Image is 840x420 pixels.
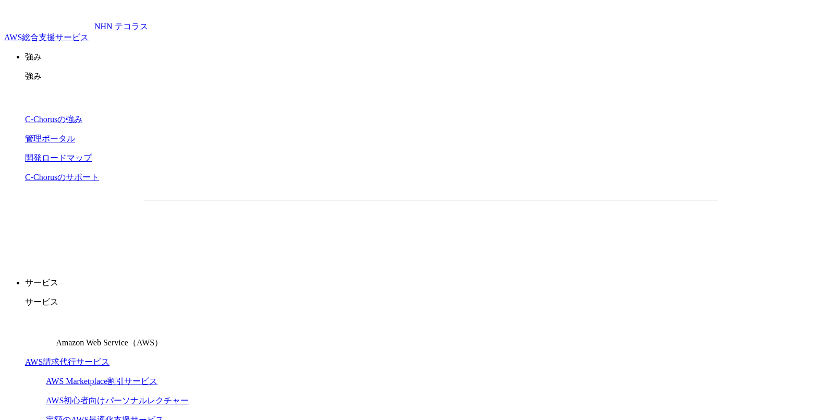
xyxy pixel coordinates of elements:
span: Amazon Web Service（AWS） [56,338,163,347]
a: 管理ポータル [25,134,75,143]
p: サービス [25,278,836,289]
a: AWS総合支援サービス C-Chorus NHN テコラスAWS総合支援サービス [4,22,148,42]
p: 強み [25,52,836,63]
a: C-Chorusの強み [25,115,82,124]
a: 資料を請求する [258,217,425,243]
a: まずは相談する [436,217,604,243]
a: 開発ロードマップ [25,153,92,162]
img: 矢印 [408,228,417,232]
img: AWS総合支援サービス C-Chorus [4,4,92,29]
a: AWS Marketplace割引サービス [46,377,157,386]
p: サービス [25,297,836,308]
p: 強み [25,71,836,82]
img: 矢印 [587,228,595,232]
img: Amazon Web Service（AWS） [25,316,54,345]
a: AWS初心者向けパーソナルレクチャー [46,396,189,405]
a: C-Chorusのサポート [25,173,99,182]
a: AWS請求代行サービス [25,357,109,366]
